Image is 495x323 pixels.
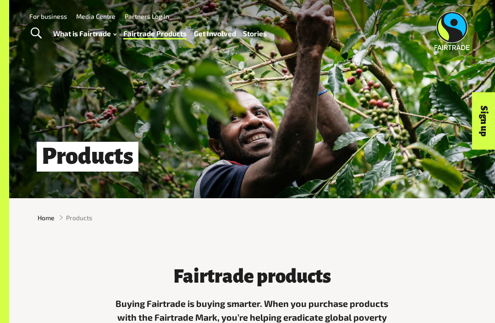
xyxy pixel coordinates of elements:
a: Partners Log In [125,12,169,20]
a: Fairtrade Products [123,27,187,40]
span: Products [66,213,92,223]
img: Fairtrade Australia New Zealand logo [434,11,469,50]
a: Stories [243,27,267,40]
a: Media Centre [76,12,115,20]
a: Home [38,213,55,223]
a: Toggle Search [25,22,47,45]
a: What is Fairtrade [53,27,116,40]
h1: Products [37,142,138,172]
a: For business [29,12,67,20]
a: Get Involved [194,27,236,40]
h3: Fairtrade products [111,266,393,287]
